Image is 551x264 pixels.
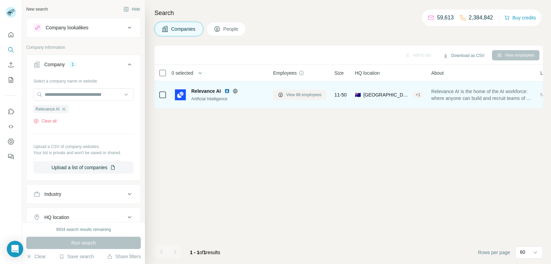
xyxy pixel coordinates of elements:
[224,88,230,94] img: LinkedIn logo
[5,59,16,71] button: Enrich CSV
[46,24,88,31] div: Company lookalikes
[223,26,239,32] span: People
[26,44,141,50] p: Company information
[33,150,134,156] p: Your list is private and won't be saved or shared.
[33,161,134,174] button: Upload a list of companies
[27,56,140,75] button: Company1
[27,209,140,225] button: HQ location
[175,89,186,100] img: Logo of Relevance AI
[355,70,380,76] span: HQ location
[7,241,23,257] div: Open Intercom Messenger
[26,253,46,260] button: Clear
[334,70,344,76] span: Size
[190,250,220,255] span: results
[107,253,141,260] button: Share filters
[413,92,423,98] div: + 1
[171,26,196,32] span: Companies
[5,29,16,41] button: Quick start
[286,92,322,98] span: View 88 employees
[44,61,65,68] div: Company
[5,74,16,86] button: My lists
[5,150,16,163] button: Feedback
[504,13,536,23] button: Buy credits
[27,19,140,36] button: Company lookalikes
[59,253,94,260] button: Save search
[190,250,199,255] span: 1 - 1
[431,70,444,76] span: About
[363,91,410,98] span: [GEOGRAPHIC_DATA], [GEOGRAPHIC_DATA]
[44,214,69,221] div: HQ location
[438,50,489,61] button: Download as CSV
[44,191,61,197] div: Industry
[26,6,48,12] div: New search
[273,70,297,76] span: Employees
[334,91,347,98] span: 11-50
[154,8,543,18] h4: Search
[33,75,134,84] div: Select a company name or website
[5,105,16,118] button: Use Surfe on LinkedIn
[520,249,525,255] p: 60
[35,106,60,112] span: Relevance AI
[56,226,111,233] div: 9934 search results remaining
[431,88,532,102] span: Relevance AI is the home of the AI workforce: where anyone can build and recruit teams of AI agen...
[33,144,134,150] p: Upload a CSV of company websites.
[355,91,361,98] span: 🇦🇺
[469,14,493,22] p: 2,384,842
[273,90,326,100] button: View 88 employees
[204,250,206,255] span: 1
[33,118,57,124] button: Clear all
[27,186,140,202] button: Industry
[199,250,204,255] span: of
[172,70,193,76] span: 0 selected
[191,96,265,102] div: Artificial Intelligence
[5,120,16,133] button: Use Surfe API
[478,249,510,256] span: Rows per page
[69,61,77,68] div: 1
[540,70,550,76] span: Lists
[191,88,221,94] span: Relevance AI
[437,14,454,22] p: 59,613
[5,135,16,148] button: Dashboard
[5,44,16,56] button: Search
[119,4,145,14] button: Hide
